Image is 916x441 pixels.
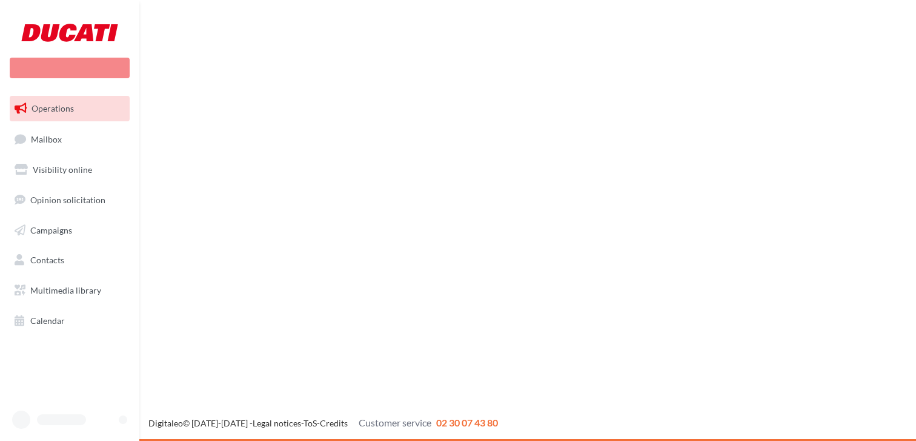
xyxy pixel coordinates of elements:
[30,255,64,265] span: Contacts
[253,418,301,428] a: Legal notices
[7,96,132,121] a: Operations
[7,247,132,273] a: Contacts
[30,195,105,205] span: Opinion solicitation
[436,417,498,428] span: 02 30 07 43 80
[7,157,132,183] a: Visibility online
[7,308,132,334] a: Calendar
[31,133,62,144] span: Mailbox
[7,218,132,243] a: Campaigns
[304,418,317,428] a: ToS
[148,418,498,428] span: © [DATE]-[DATE] - - -
[33,164,92,175] span: Visibility online
[32,103,74,113] span: Operations
[7,126,132,152] a: Mailbox
[7,278,132,303] a: Multimedia library
[30,285,101,295] span: Multimedia library
[320,418,348,428] a: Credits
[359,417,431,428] span: Customer service
[10,58,130,78] div: New campaign
[30,315,65,326] span: Calendar
[7,187,132,213] a: Opinion solicitation
[148,418,183,428] a: Digitaleo
[30,224,72,235] span: Campaigns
